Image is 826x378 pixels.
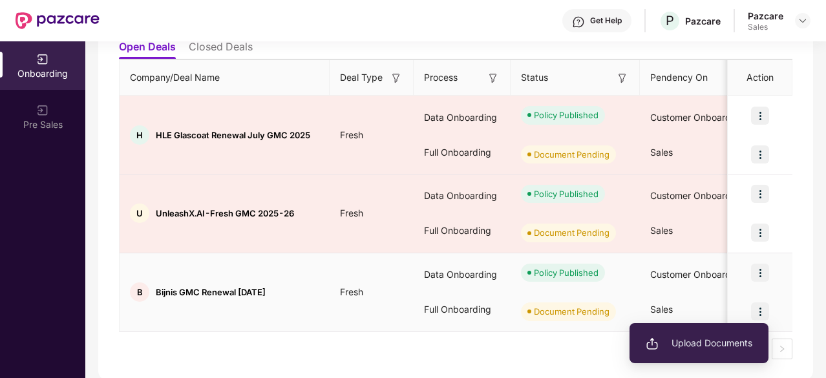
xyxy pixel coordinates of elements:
[487,72,500,85] img: svg+xml;base64,PHN2ZyB3aWR0aD0iMTYiIGhlaWdodD0iMTYiIHZpZXdCb3g9IjAgMCAxNiAxNiIgZmlsbD0ibm9uZSIgeG...
[751,264,769,282] img: icon
[330,286,374,297] span: Fresh
[340,70,383,85] span: Deal Type
[16,12,100,29] img: New Pazcare Logo
[414,178,511,213] div: Data Onboarding
[650,112,744,123] span: Customer Onboarding
[130,125,149,145] div: H
[650,304,673,315] span: Sales
[130,282,149,302] div: B
[534,187,598,200] div: Policy Published
[798,16,808,26] img: svg+xml;base64,PHN2ZyBpZD0iRHJvcGRvd24tMzJ4MzIiIHhtbG5zPSJodHRwOi8vd3d3LnczLm9yZy8yMDAwL3N2ZyIgd2...
[646,337,659,350] img: svg+xml;base64,PHN2ZyB3aWR0aD0iMjAiIGhlaWdodD0iMjAiIHZpZXdCb3g9IjAgMCAyMCAyMCIgZmlsbD0ibm9uZSIgeG...
[772,339,792,359] li: Next Page
[534,266,598,279] div: Policy Published
[751,185,769,203] img: icon
[534,148,609,161] div: Document Pending
[590,16,622,26] div: Get Help
[521,70,548,85] span: Status
[330,207,374,218] span: Fresh
[748,22,783,32] div: Sales
[650,269,744,280] span: Customer Onboarding
[156,208,294,218] span: UnleashX.AI-Fresh GMC 2025-26
[772,339,792,359] button: right
[650,70,708,85] span: Pendency On
[685,15,721,27] div: Pazcare
[414,213,511,248] div: Full Onboarding
[534,305,609,318] div: Document Pending
[156,287,266,297] span: Bijnis GMC Renewal [DATE]
[778,345,786,353] span: right
[650,147,673,158] span: Sales
[748,10,783,22] div: Pazcare
[424,70,458,85] span: Process
[650,190,744,201] span: Customer Onboarding
[414,257,511,292] div: Data Onboarding
[751,224,769,242] img: icon
[189,40,253,59] li: Closed Deals
[119,40,176,59] li: Open Deals
[156,130,310,140] span: HLE Glascoat Renewal July GMC 2025
[751,145,769,163] img: icon
[650,225,673,236] span: Sales
[534,109,598,121] div: Policy Published
[130,204,149,223] div: U
[390,72,403,85] img: svg+xml;base64,PHN2ZyB3aWR0aD0iMTYiIGhlaWdodD0iMTYiIHZpZXdCb3g9IjAgMCAxNiAxNiIgZmlsbD0ibm9uZSIgeG...
[330,129,374,140] span: Fresh
[414,135,511,170] div: Full Onboarding
[572,16,585,28] img: svg+xml;base64,PHN2ZyBpZD0iSGVscC0zMngzMiIgeG1sbnM9Imh0dHA6Ly93d3cudzMub3JnLzIwMDAvc3ZnIiB3aWR0aD...
[751,107,769,125] img: icon
[414,100,511,135] div: Data Onboarding
[534,226,609,239] div: Document Pending
[36,53,49,66] img: svg+xml;base64,PHN2ZyB3aWR0aD0iMjAiIGhlaWdodD0iMjAiIHZpZXdCb3g9IjAgMCAyMCAyMCIgZmlsbD0ibm9uZSIgeG...
[751,302,769,320] img: icon
[414,292,511,327] div: Full Onboarding
[36,104,49,117] img: svg+xml;base64,PHN2ZyB3aWR0aD0iMjAiIGhlaWdodD0iMjAiIHZpZXdCb3g9IjAgMCAyMCAyMCIgZmlsbD0ibm9uZSIgeG...
[666,13,674,28] span: P
[120,60,330,96] th: Company/Deal Name
[646,336,752,350] span: Upload Documents
[728,60,792,96] th: Action
[616,72,629,85] img: svg+xml;base64,PHN2ZyB3aWR0aD0iMTYiIGhlaWdodD0iMTYiIHZpZXdCb3g9IjAgMCAxNiAxNiIgZmlsbD0ibm9uZSIgeG...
